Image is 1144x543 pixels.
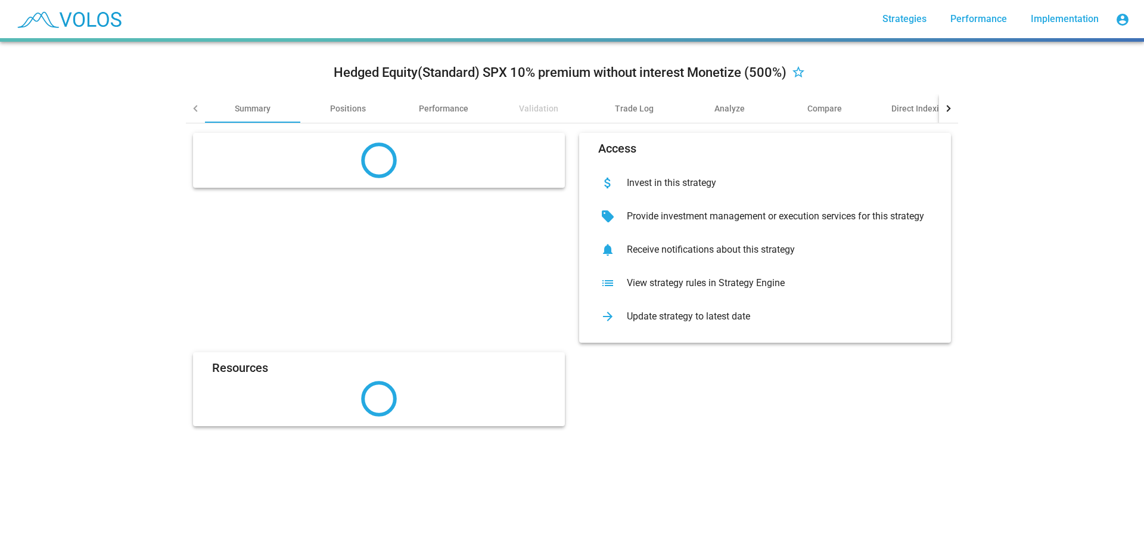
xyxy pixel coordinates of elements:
div: Validation [519,103,558,114]
mat-icon: sell [598,207,617,226]
mat-card-title: Access [598,142,636,154]
div: Compare [807,103,842,114]
mat-icon: star_border [791,66,806,80]
span: Strategies [882,13,927,24]
div: Hedged Equity(Standard) SPX 10% premium without interest Monetize (500%) [334,63,786,82]
button: Invest in this strategy [589,166,941,200]
div: Positions [330,103,366,114]
div: Summary [235,103,271,114]
button: Receive notifications about this strategy [589,233,941,266]
mat-icon: account_circle [1115,13,1130,27]
mat-icon: notifications [598,240,617,259]
button: Update strategy to latest date [589,300,941,333]
a: Implementation [1021,8,1108,30]
span: Implementation [1031,13,1099,24]
a: Performance [941,8,1016,30]
mat-card-title: Resources [212,362,268,374]
div: Performance [419,103,468,114]
div: Provide investment management or execution services for this strategy [617,210,932,222]
summary: AccessInvest in this strategyProvide investment management or execution services for this strateg... [186,123,958,436]
img: blue_transparent.png [10,4,128,34]
span: Performance [950,13,1007,24]
div: Invest in this strategy [617,177,932,189]
div: Direct Indexing [891,103,949,114]
button: View strategy rules in Strategy Engine [589,266,941,300]
div: Analyze [714,103,745,114]
a: Strategies [873,8,936,30]
div: Trade Log [615,103,654,114]
mat-icon: attach_money [598,173,617,193]
div: Receive notifications about this strategy [617,244,932,256]
mat-icon: list [598,274,617,293]
button: Provide investment management or execution services for this strategy [589,200,941,233]
div: Update strategy to latest date [617,311,932,322]
mat-icon: arrow_forward [598,307,617,326]
div: View strategy rules in Strategy Engine [617,277,932,289]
